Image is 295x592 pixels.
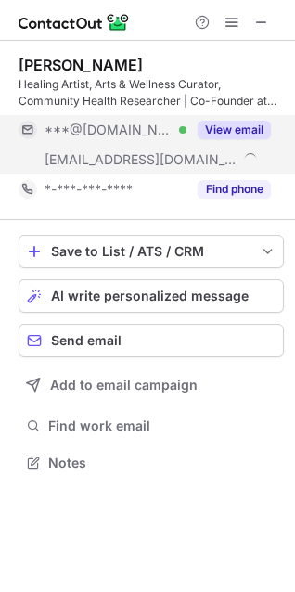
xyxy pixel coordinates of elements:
div: Healing Artist, Arts & Wellness Curator, Community Health Researcher | Co-Founder at Soultry Sist... [19,76,284,109]
img: ContactOut v5.3.10 [19,11,130,33]
span: Add to email campaign [50,378,198,393]
span: Send email [51,333,122,348]
button: AI write personalized message [19,279,284,313]
button: Reveal Button [198,121,271,139]
div: [PERSON_NAME] [19,56,143,74]
button: Send email [19,324,284,357]
span: Notes [48,455,276,471]
button: Notes [19,450,284,476]
button: Add to email campaign [19,368,284,402]
span: [EMAIL_ADDRESS][DOMAIN_NAME] [45,151,237,168]
button: Reveal Button [198,180,271,199]
button: Find work email [19,413,284,439]
div: Save to List / ATS / CRM [51,244,251,259]
span: ***@[DOMAIN_NAME] [45,122,173,138]
button: save-profile-one-click [19,235,284,268]
span: AI write personalized message [51,289,249,303]
span: Find work email [48,418,276,434]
